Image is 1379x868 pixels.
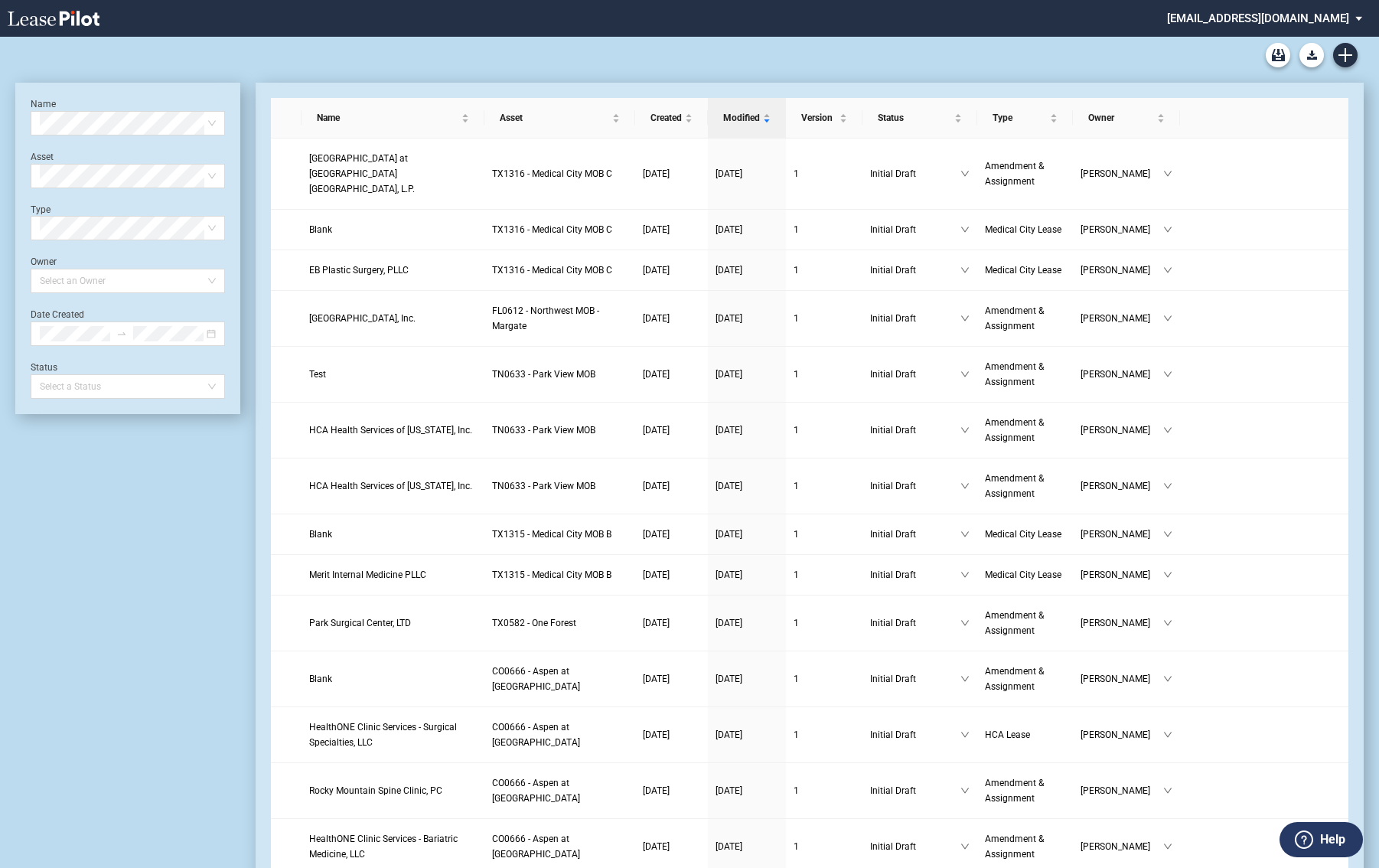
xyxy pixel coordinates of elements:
span: down [1163,786,1172,795]
span: [PERSON_NAME] [1081,166,1163,181]
span: down [1163,225,1172,234]
span: Name [317,110,459,126]
span: [DATE] [643,674,670,684]
a: FL0612 - Northwest MOB - Margate [492,303,628,334]
span: [DATE] [716,569,742,580]
span: [DATE] [716,618,742,628]
span: Rocky Mountain Spine Clinic, PC [309,785,442,796]
a: [DATE] [716,567,778,582]
span: down [960,314,970,323]
a: TN0633 - Park View MOB [492,367,628,382]
span: Initial Draft [870,615,960,631]
span: down [960,786,970,795]
a: HealthONE Clinic Services - Surgical Specialties, LLC [309,720,478,750]
a: Medical City Lease [985,567,1065,582]
a: TN0633 - Park View MOB [492,423,628,438]
span: down [960,842,970,851]
span: Blank [309,224,332,235]
span: down [1163,169,1172,178]
span: Initial Draft [870,166,960,181]
th: Created [635,98,708,139]
span: Medical City Lease [985,224,1061,235]
a: [DATE] [716,671,778,687]
a: TN0633 - Park View MOB [492,478,628,494]
span: 1 [794,168,799,179]
span: CO0666 - Aspen at Sky Ridge [492,834,580,860]
a: 1 [794,727,855,742]
span: Initial Draft [870,567,960,582]
a: 1 [794,222,855,237]
span: TN0633 - Park View MOB [492,481,595,491]
span: down [1163,674,1172,684]
a: [DATE] [716,311,778,326]
button: Download Blank Form [1299,43,1324,67]
a: Park Surgical Center, LTD [309,615,478,631]
a: [DATE] [716,527,778,542]
a: CO0666 - Aspen at [GEOGRAPHIC_DATA] [492,664,628,694]
span: [DATE] [643,425,670,436]
span: swap-right [116,328,127,339]
a: CO0666 - Aspen at [GEOGRAPHIC_DATA] [492,720,628,750]
span: Initial Draft [870,263,960,278]
th: Type [977,98,1073,139]
span: [DATE] [716,529,742,540]
span: Initial Draft [870,727,960,742]
a: [DATE] [643,839,700,854]
span: 1 [794,481,799,491]
a: [DATE] [643,222,700,237]
a: [DATE] [643,567,700,582]
a: [DATE] [643,671,700,687]
span: HealthONE Clinic Services - Bariatric Medicine, LLC [309,834,458,860]
span: Medical City Lease [985,569,1061,580]
a: Amendment & Assignment [985,471,1065,501]
span: [DATE] [716,674,742,684]
span: [DATE] [643,529,670,540]
span: [DATE] [716,729,742,740]
a: CO0666 - Aspen at [GEOGRAPHIC_DATA] [492,831,628,862]
span: Initial Draft [870,367,960,382]
span: Northwest Medical Center, Inc. [309,313,416,324]
span: Initial Draft [870,222,960,237]
a: 1 [794,423,855,438]
span: [DATE] [643,569,670,580]
span: Created [650,110,682,126]
a: [DATE] [716,166,778,181]
span: [DATE] [716,224,742,235]
span: 1 [794,674,799,684]
span: CO0666 - Aspen at Sky Ridge [492,666,580,692]
span: 1 [794,369,799,380]
a: HealthONE Clinic Services - Bariatric Medicine, LLC [309,831,478,862]
span: [DATE] [643,729,670,740]
span: Amendment & Assignment [985,666,1044,692]
span: [DATE] [643,313,670,324]
span: [PERSON_NAME] [1081,783,1163,798]
span: Amendment & Assignment [985,473,1044,499]
label: Name [31,99,56,109]
a: [DATE] [716,783,778,798]
span: down [960,169,970,178]
a: Amendment & Assignment [985,775,1065,806]
span: Test [309,369,326,380]
a: [DATE] [643,423,700,438]
span: [PERSON_NAME] [1081,567,1163,582]
span: Initial Draft [870,311,960,326]
a: 1 [794,839,855,854]
button: Help [1280,822,1363,857]
span: Initial Draft [870,527,960,542]
span: TN0633 - Park View MOB [492,369,595,380]
a: 1 [794,166,855,181]
span: [DATE] [716,369,742,380]
span: TX0582 - One Forest [492,618,576,628]
label: Type [31,204,51,215]
span: [PERSON_NAME] [1081,367,1163,382]
a: Amendment & Assignment [985,608,1065,638]
a: HCA Health Services of [US_STATE], Inc. [309,478,478,494]
span: Modified [723,110,760,126]
a: Amendment & Assignment [985,664,1065,694]
span: 1 [794,569,799,580]
a: TX1316 - Medical City MOB C [492,222,628,237]
span: Amendment & Assignment [985,161,1044,187]
a: HCA Health Services of [US_STATE], Inc. [309,423,478,438]
a: Blank [309,527,478,542]
a: TX1315 - Medical City MOB B [492,527,628,542]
